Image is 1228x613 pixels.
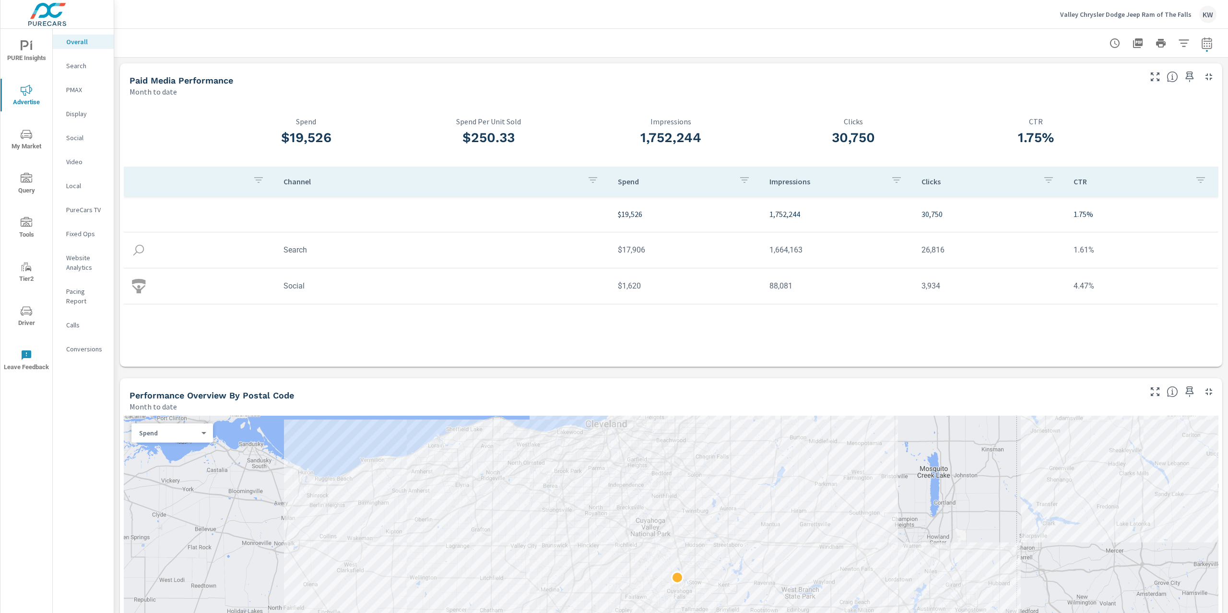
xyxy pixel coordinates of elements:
[53,251,114,275] div: Website Analytics
[53,318,114,332] div: Calls
[1147,384,1163,399] button: Make Fullscreen
[130,75,233,85] h5: Paid Media Performance
[53,83,114,97] div: PMAX
[398,117,580,126] p: Spend Per Unit Sold
[1167,71,1178,83] span: Understand performance metrics over the selected time range.
[580,130,762,146] h3: 1,752,244
[3,129,49,152] span: My Market
[53,35,114,49] div: Overall
[53,179,114,193] div: Local
[914,238,1066,262] td: 26,816
[3,349,49,373] span: Leave Feedback
[53,342,114,356] div: Conversions
[53,131,114,145] div: Social
[53,59,114,73] div: Search
[3,84,49,108] span: Advertise
[276,238,610,262] td: Search
[66,133,106,143] p: Social
[66,181,106,191] p: Local
[1151,34,1170,53] button: Print Report
[215,130,397,146] h3: $19,526
[945,117,1127,126] p: CTR
[3,305,49,329] span: Driver
[66,253,106,272] p: Website Analytics
[3,40,49,64] span: PURE Insights
[131,279,146,293] img: icon-social.svg
[762,130,945,146] h3: 30,750
[130,86,177,97] p: Month to date
[3,217,49,240] span: Tools
[1197,34,1216,53] button: Select Date Range
[1128,34,1147,53] button: "Export Report to PDF"
[618,177,732,186] p: Spend
[1147,69,1163,84] button: Make Fullscreen
[53,227,114,241] div: Fixed Ops
[1167,386,1178,397] span: Understand performance data by postal code. Individual postal codes can be selected and expanded ...
[1174,34,1193,53] button: Apply Filters
[283,177,579,186] p: Channel
[53,284,114,308] div: Pacing Report
[1060,10,1192,19] p: Valley Chrysler Dodge Jeep Ram of The Falls
[618,208,755,220] p: $19,526
[762,274,914,298] td: 88,081
[762,117,945,126] p: Clicks
[130,401,177,412] p: Month to date
[66,109,106,119] p: Display
[945,130,1127,146] h3: 1.75%
[1066,238,1218,262] td: 1.61%
[66,344,106,354] p: Conversions
[130,390,294,400] h5: Performance Overview By Postal Code
[276,274,610,298] td: Social
[921,177,1035,186] p: Clicks
[66,37,106,47] p: Overall
[131,429,205,438] div: Spend
[66,205,106,215] p: PureCars TV
[762,238,914,262] td: 1,664,163
[769,177,883,186] p: Impressions
[66,229,106,239] p: Fixed Ops
[53,107,114,121] div: Display
[0,29,52,382] div: nav menu
[66,61,106,71] p: Search
[53,155,114,169] div: Video
[66,157,106,167] p: Video
[769,208,906,220] p: 1,752,244
[1182,69,1197,84] span: Save this to your personalized report
[66,85,106,95] p: PMAX
[398,130,580,146] h3: $250.33
[1066,274,1218,298] td: 4.47%
[215,117,397,126] p: Spend
[921,208,1058,220] p: 30,750
[139,429,198,437] p: Spend
[580,117,762,126] p: Impressions
[66,320,106,330] p: Calls
[1201,384,1216,399] button: Minimize Widget
[610,274,762,298] td: $1,620
[1201,69,1216,84] button: Minimize Widget
[914,274,1066,298] td: 3,934
[1074,208,1210,220] p: 1.75%
[53,203,114,217] div: PureCars TV
[3,173,49,196] span: Query
[66,287,106,306] p: Pacing Report
[610,238,762,262] td: $17,906
[1199,6,1216,23] div: KW
[1182,384,1197,399] span: Save this to your personalized report
[3,261,49,285] span: Tier2
[131,243,146,257] img: icon-search.svg
[1074,177,1187,186] p: CTR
